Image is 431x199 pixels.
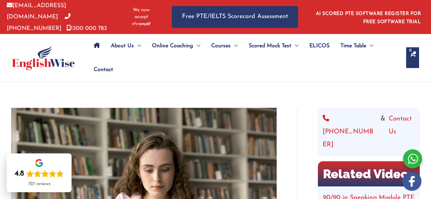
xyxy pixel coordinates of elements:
a: ELICOS [304,34,335,58]
a: Contact [88,58,113,82]
span: Online Coaching [152,34,193,58]
div: 4.8 [15,169,24,179]
h2: Related Video [318,161,420,186]
span: About Us [111,34,134,58]
img: Afterpay-Logo [132,22,151,26]
a: Free PTE/IELTS Scorecard Assessment [172,6,298,28]
span: We now accept [128,7,155,20]
a: View Shopping Cart, empty [406,47,419,68]
a: [PHONE_NUMBER] [7,14,71,31]
a: 1300 000 783 [66,26,107,31]
aside: Header Widget 1 [312,6,424,28]
a: Time TableMenu Toggle [335,34,379,58]
a: CoursesMenu Toggle [206,34,243,58]
span: Menu Toggle [193,34,200,58]
span: Scored Mock Test [249,34,291,58]
div: Rating: 4.8 out of 5 [15,169,64,179]
span: ELICOS [309,34,329,58]
img: cropped-ew-logo [12,46,75,70]
img: white-facebook.png [402,172,421,191]
div: 727 reviews [28,181,50,187]
span: Menu Toggle [231,34,238,58]
a: About UsMenu Toggle [105,34,147,58]
a: Scored Mock TestMenu Toggle [243,34,304,58]
span: Courses [211,34,231,58]
a: [PHONE_NUMBER] [323,113,377,151]
div: & [323,113,415,151]
span: Menu Toggle [134,34,141,58]
span: Time Table [340,34,366,58]
nav: Site Navigation: Main Menu [88,34,399,82]
span: Menu Toggle [291,34,298,58]
a: AI SCORED PTE SOFTWARE REGISTER FOR FREE SOFTWARE TRIAL [316,11,421,24]
span: Contact [94,58,113,82]
a: Contact Us [389,113,415,151]
a: [EMAIL_ADDRESS][DOMAIN_NAME] [7,3,66,20]
span: Menu Toggle [366,34,373,58]
a: Online CoachingMenu Toggle [147,34,206,58]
